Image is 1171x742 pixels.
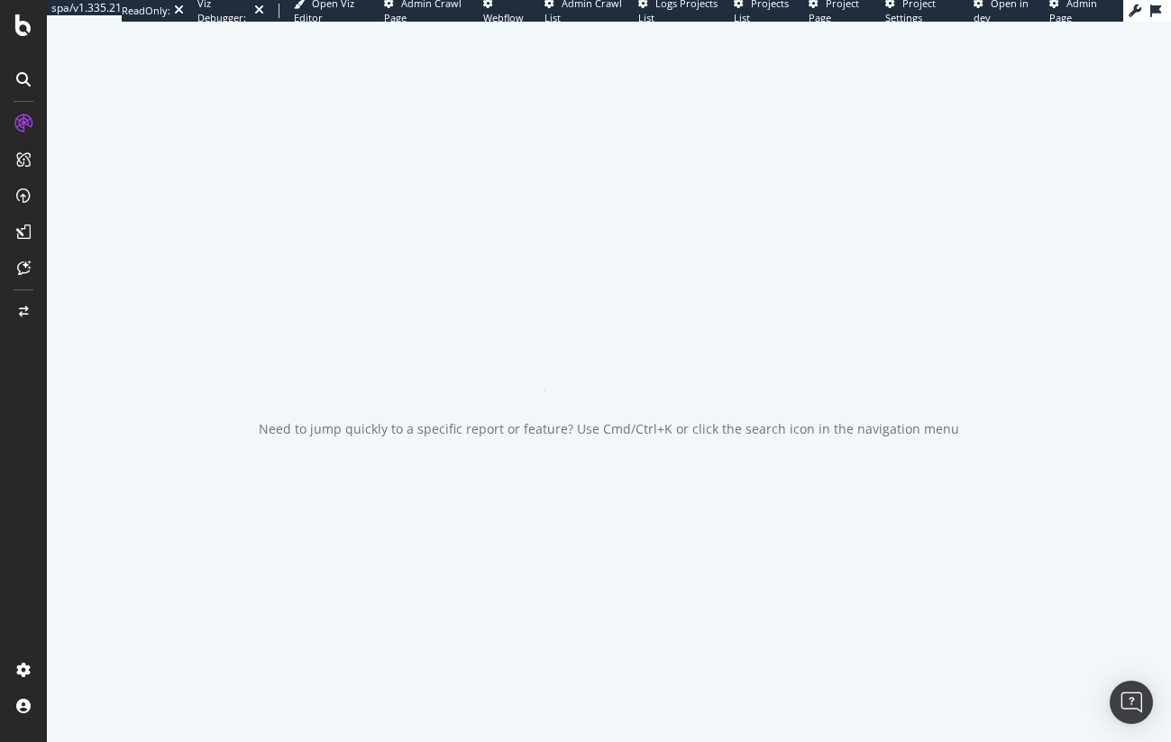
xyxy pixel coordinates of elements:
div: animation [544,326,674,391]
div: ReadOnly: [122,4,170,18]
div: Need to jump quickly to a specific report or feature? Use Cmd/Ctrl+K or click the search icon in ... [259,420,959,438]
div: Open Intercom Messenger [1110,681,1153,724]
span: Webflow [483,11,524,24]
